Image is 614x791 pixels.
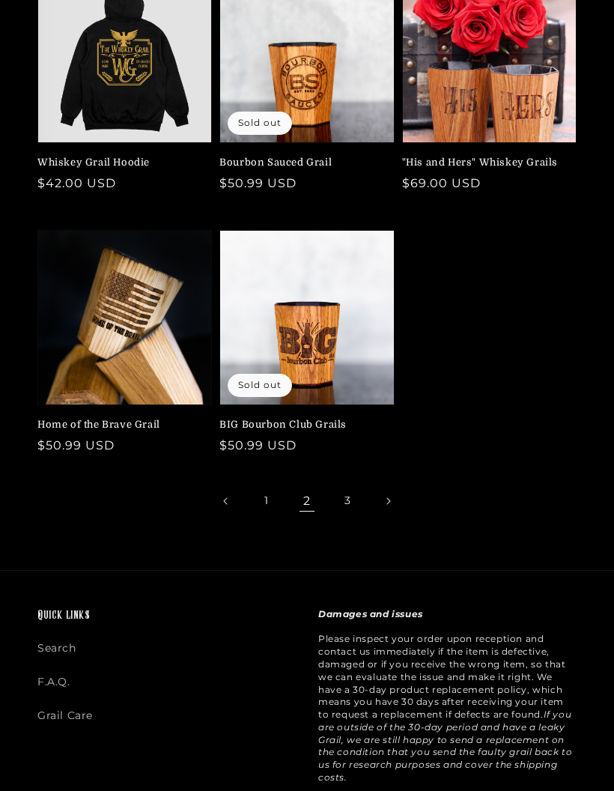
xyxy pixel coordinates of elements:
[37,608,296,624] h2: Quick links
[318,608,423,619] strong: Damages and issues
[371,485,404,518] a: Next page
[250,485,283,518] a: Page 1
[318,709,572,783] em: If you are outside of the 30-day period and have a leaky Grail, we are still happy to send a repl...
[37,639,76,665] a: Search
[291,485,323,518] span: Page 2
[37,418,203,431] a: Home of the Brave Grail
[402,156,568,169] a: "His and Hers" Whiskey Grails
[37,156,203,169] a: Whiskey Grail Hoodie
[37,485,577,518] nav: Pagination
[210,485,243,518] a: Previous page
[219,156,385,169] a: Bourbon Sauced Grail
[219,418,385,431] a: BIG Bourbon Club Grails
[37,665,70,699] a: F.A.Q.
[37,699,93,733] a: Grail Care
[331,485,364,518] a: Page 3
